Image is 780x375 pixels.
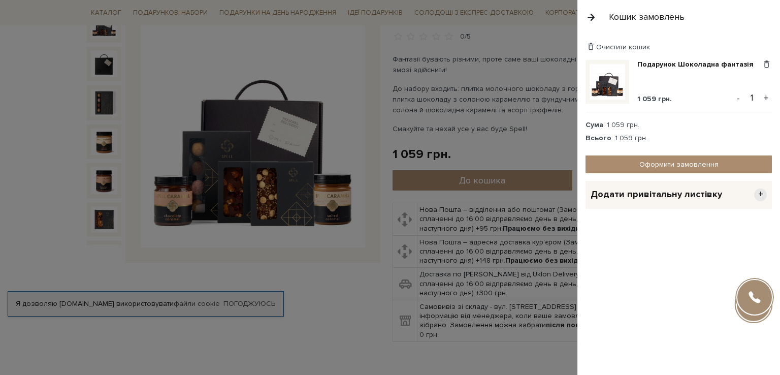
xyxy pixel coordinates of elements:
img: Подарунок Шоколадна фантазія [590,64,625,100]
span: Додати привітальну листівку [591,189,722,200]
button: + [760,90,772,106]
a: Оформити замовлення [586,155,772,173]
strong: Всього [586,134,611,142]
span: + [754,189,767,201]
div: : 1 059 грн. [586,120,772,130]
div: : 1 059 грн. [586,134,772,143]
strong: Сума [586,120,603,129]
a: Подарунок Шоколадна фантазія [637,60,761,69]
div: Кошик замовлень [609,11,685,23]
div: Очистити кошик [586,42,772,52]
button: - [733,90,743,106]
span: 1 059 грн. [637,95,672,103]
